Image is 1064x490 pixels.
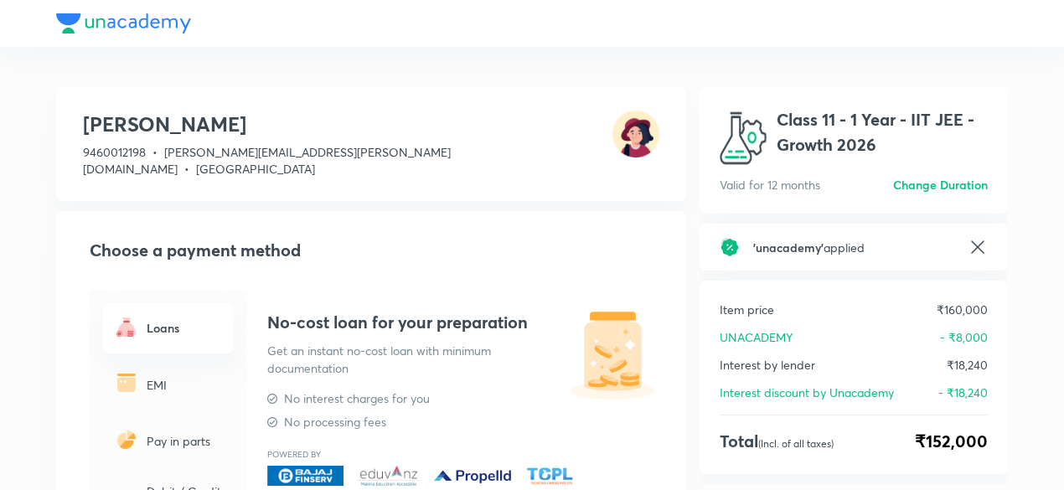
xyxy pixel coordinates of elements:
[434,466,512,486] img: Propelled
[893,176,988,193] h6: Change Duration
[720,176,820,193] p: Valid for 12 months
[113,313,140,340] img: -
[196,161,315,177] span: [GEOGRAPHIC_DATA]
[113,426,140,453] img: -
[267,342,560,377] p: Get an instant no-cost loan with minimum documentation
[720,301,774,318] p: Item price
[525,466,574,486] img: TCPL
[147,432,224,450] p: Pay in parts
[267,466,343,486] img: Bajaj Finserv
[720,384,894,401] p: Interest discount by Unacademy
[113,369,140,396] img: -
[83,111,612,137] h3: [PERSON_NAME]
[937,301,988,318] p: ₹160,000
[720,328,793,346] p: UNACADEMY
[267,310,639,335] h4: No-cost loan for your preparation
[184,161,189,177] span: •
[267,451,639,459] p: Powered by
[83,144,146,160] span: 9460012198
[720,429,834,454] h4: Total
[567,310,659,402] img: jar
[938,384,988,401] p: - ₹18,240
[147,376,224,394] p: EMI
[612,111,659,157] img: Avatar
[284,390,430,407] p: No interest charges for you
[357,466,421,486] img: Eduvanz
[753,240,824,255] span: ' unacademy '
[915,429,988,454] span: ₹152,000
[777,107,988,157] h1: Class 11 - 1 Year - IIT JEE - Growth 2026
[720,356,815,374] p: Interest by lender
[940,328,988,346] p: - ₹8,000
[90,238,659,263] h2: Choose a payment method
[284,414,386,431] p: No processing fees
[753,239,954,256] h6: applied
[152,144,158,160] span: •
[147,319,224,337] h6: Loans
[947,356,988,374] p: ₹18,240
[83,144,451,177] span: [PERSON_NAME][EMAIL_ADDRESS][PERSON_NAME][DOMAIN_NAME]
[758,437,834,450] p: (Incl. of all taxes)
[720,107,767,169] img: avatar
